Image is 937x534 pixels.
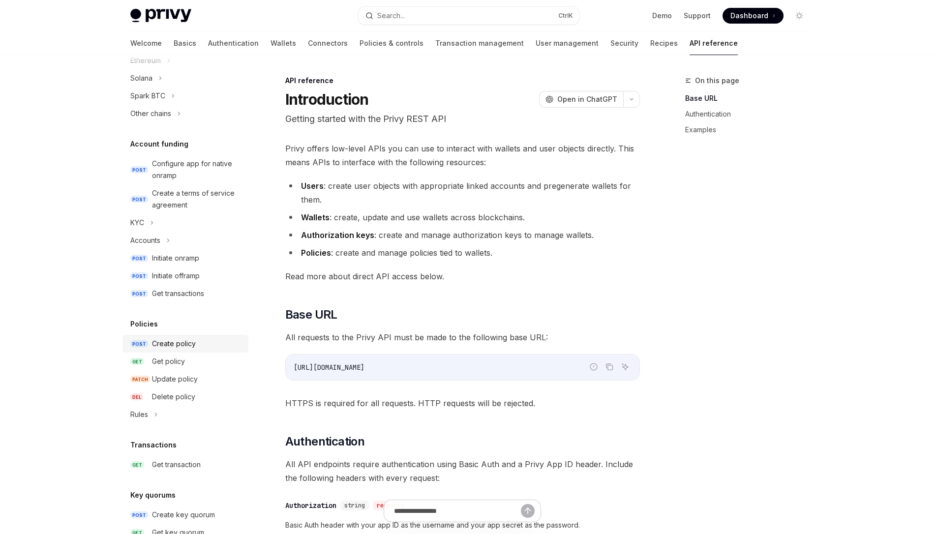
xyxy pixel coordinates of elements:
[130,217,144,229] div: KYC
[122,506,248,524] a: POSTCreate key quorum
[122,353,248,370] a: GETGet policy
[285,179,640,207] li: : create user objects with appropriate linked accounts and pregenerate wallets for them.
[130,90,165,102] div: Spark BTC
[130,393,143,401] span: DEL
[684,11,711,21] a: Support
[394,500,521,522] input: Ask a question...
[285,228,640,242] li: : create and manage authorization keys to manage wallets.
[285,330,640,344] span: All requests to the Privy API must be made to the following base URL:
[122,69,248,87] button: Solana
[285,210,640,224] li: : create, update and use wallets across blockchains.
[130,511,148,519] span: POST
[122,285,248,302] a: POSTGet transactions
[587,360,600,373] button: Report incorrect code
[152,288,204,299] div: Get transactions
[174,31,196,55] a: Basics
[285,396,640,410] span: HTTPS is required for all requests. HTTP requests will be rejected.
[122,184,248,214] a: POSTCreate a terms of service agreement
[152,187,242,211] div: Create a terms of service agreement
[130,72,152,84] div: Solana
[685,106,815,122] a: Authentication
[685,90,815,106] a: Base URL
[130,318,158,330] h5: Policies
[130,340,148,348] span: POST
[122,232,248,249] button: Accounts
[122,155,248,184] a: POSTConfigure app for native onramp
[152,356,185,367] div: Get policy
[130,489,176,501] h5: Key quorums
[130,196,148,203] span: POST
[130,439,177,451] h5: Transactions
[521,504,535,518] button: Send message
[730,11,768,21] span: Dashboard
[130,9,191,23] img: light logo
[285,142,640,169] span: Privy offers low-level APIs you can use to interact with wallets and user objects directly. This ...
[539,91,623,108] button: Open in ChatGPT
[603,360,616,373] button: Copy the contents from the code block
[122,105,248,122] button: Other chains
[294,363,364,372] span: [URL][DOMAIN_NAME]
[130,31,162,55] a: Welcome
[152,338,196,350] div: Create policy
[122,388,248,406] a: DELDelete policy
[130,290,148,297] span: POST
[285,246,640,260] li: : create and manage policies tied to wallets.
[650,31,678,55] a: Recipes
[130,108,171,119] div: Other chains
[377,10,405,22] div: Search...
[130,166,148,174] span: POST
[301,181,324,191] strong: Users
[130,376,150,383] span: PATCH
[301,248,331,258] strong: Policies
[122,456,248,474] a: GETGet transaction
[122,267,248,285] a: POSTInitiate offramp
[285,307,337,323] span: Base URL
[285,112,640,126] p: Getting started with the Privy REST API
[791,8,807,24] button: Toggle dark mode
[723,8,784,24] a: Dashboard
[152,270,200,282] div: Initiate offramp
[285,457,640,485] span: All API endpoints require authentication using Basic Auth and a Privy App ID header. Include the ...
[130,272,148,280] span: POST
[619,360,632,373] button: Ask AI
[152,158,242,181] div: Configure app for native onramp
[122,370,248,388] a: PATCHUpdate policy
[558,12,573,20] span: Ctrl K
[652,11,672,21] a: Demo
[557,94,617,104] span: Open in ChatGPT
[130,409,148,420] div: Rules
[285,90,369,108] h1: Introduction
[610,31,638,55] a: Security
[152,373,198,385] div: Update policy
[130,255,148,262] span: POST
[435,31,524,55] a: Transaction management
[359,7,579,25] button: Search...CtrlK
[285,269,640,283] span: Read more about direct API access below.
[152,509,215,521] div: Create key quorum
[130,461,144,469] span: GET
[152,391,195,403] div: Delete policy
[122,406,248,423] button: Rules
[122,214,248,232] button: KYC
[122,335,248,353] a: POSTCreate policy
[130,358,144,365] span: GET
[301,230,374,240] strong: Authorization keys
[285,76,640,86] div: API reference
[130,235,160,246] div: Accounts
[690,31,738,55] a: API reference
[152,252,199,264] div: Initiate onramp
[695,75,739,87] span: On this page
[685,122,815,138] a: Examples
[536,31,599,55] a: User management
[152,459,201,471] div: Get transaction
[360,31,423,55] a: Policies & controls
[285,434,365,449] span: Authentication
[301,212,330,222] strong: Wallets
[208,31,259,55] a: Authentication
[122,249,248,267] a: POSTInitiate onramp
[271,31,296,55] a: Wallets
[130,138,188,150] h5: Account funding
[122,87,248,105] button: Spark BTC
[308,31,348,55] a: Connectors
